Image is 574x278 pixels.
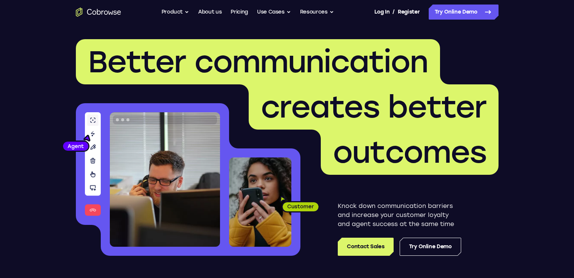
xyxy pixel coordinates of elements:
[338,238,393,256] a: Contact Sales
[231,5,248,20] a: Pricing
[198,5,222,20] a: About us
[229,157,291,247] img: A customer holding their phone
[400,238,461,256] a: Try Online Demo
[257,5,291,20] button: Use Cases
[162,5,189,20] button: Product
[300,5,334,20] button: Resources
[429,5,499,20] a: Try Online Demo
[374,5,389,20] a: Log In
[338,202,461,229] p: Knock down communication barriers and increase your customer loyalty and agent success at the sam...
[261,89,486,125] span: creates better
[392,8,395,17] span: /
[333,134,486,170] span: outcomes
[88,44,428,80] span: Better communication
[398,5,420,20] a: Register
[110,112,220,247] img: A customer support agent talking on the phone
[76,8,121,17] a: Go to the home page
